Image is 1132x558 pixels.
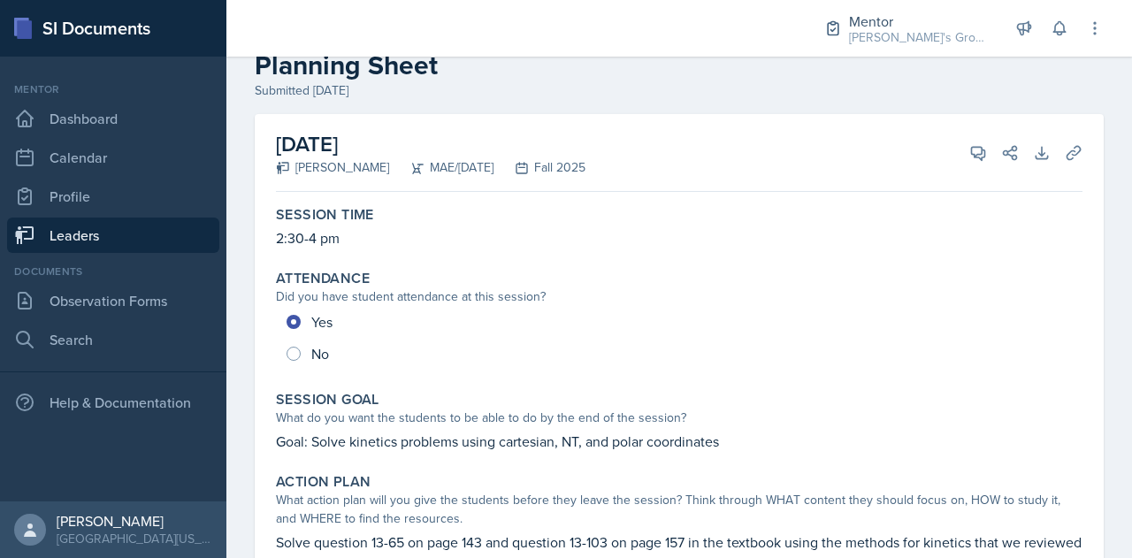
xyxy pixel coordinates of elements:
[7,264,219,279] div: Documents
[7,283,219,318] a: Observation Forms
[849,28,990,47] div: [PERSON_NAME]'s Groups / Fall 2025
[276,391,379,409] label: Session Goal
[276,270,370,287] label: Attendance
[276,206,374,224] label: Session Time
[7,218,219,253] a: Leaders
[276,227,1082,248] p: 2:30-4 pm
[57,530,212,547] div: [GEOGRAPHIC_DATA][US_STATE] in [GEOGRAPHIC_DATA]
[276,128,585,160] h2: [DATE]
[7,322,219,357] a: Search
[255,81,1104,100] div: Submitted [DATE]
[7,140,219,175] a: Calendar
[7,81,219,97] div: Mentor
[57,512,212,530] div: [PERSON_NAME]
[493,158,585,177] div: Fall 2025
[389,158,493,177] div: MAE/[DATE]
[276,491,1082,528] div: What action plan will you give the students before they leave the session? Think through WHAT con...
[7,179,219,214] a: Profile
[276,431,1082,452] p: Goal: Solve kinetics problems using cartesian, NT, and polar coordinates
[276,158,389,177] div: [PERSON_NAME]
[276,409,1082,427] div: What do you want the students to be able to do by the end of the session?
[7,101,219,136] a: Dashboard
[7,385,219,420] div: Help & Documentation
[849,11,990,32] div: Mentor
[255,50,1104,81] h2: Planning Sheet
[276,473,371,491] label: Action Plan
[276,287,1082,306] div: Did you have student attendance at this session?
